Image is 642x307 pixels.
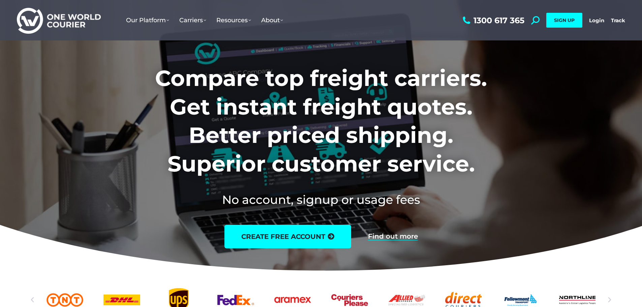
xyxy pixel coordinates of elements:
span: About [261,17,283,24]
span: Carriers [179,17,206,24]
h2: No account, signup or usage fees [111,191,531,208]
span: SIGN UP [554,17,575,23]
a: About [256,10,288,31]
a: Find out more [368,233,418,240]
a: Track [611,17,625,24]
a: Carriers [174,10,211,31]
a: Resources [211,10,256,31]
a: Login [589,17,604,24]
a: create free account [224,225,351,248]
a: Our Platform [121,10,174,31]
a: 1300 617 365 [461,16,524,25]
h1: Compare top freight carriers. Get instant freight quotes. Better priced shipping. Superior custom... [111,64,531,178]
a: SIGN UP [546,13,582,28]
span: Resources [216,17,251,24]
span: Our Platform [126,17,169,24]
img: One World Courier [17,7,101,34]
